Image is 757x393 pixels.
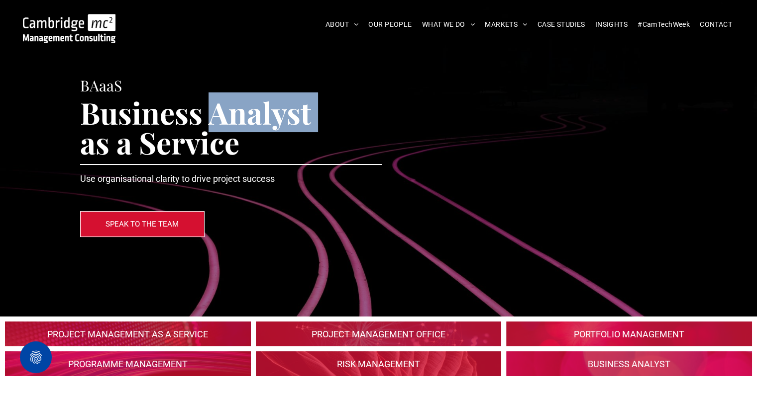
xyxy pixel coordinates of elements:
span: Business Analyst as a Service [80,92,311,162]
a: WHAT WE DO [417,17,480,32]
a: Your Business Transformed | Cambridge Management Consulting [23,15,115,26]
a: ABOUT [321,17,364,32]
a: #CamTechWeek [633,17,695,32]
a: MARKETS [480,17,532,32]
span: SPEAK TO THE TEAM [106,212,179,236]
img: Cambridge MC Logo [23,14,115,43]
a: Risk Management As a Service | Outsource Your Risk Management [256,351,502,376]
a: Programme Management As a Service | Align Your Goals & Projects [5,351,251,376]
a: CASE STUDIES [533,17,590,32]
a: INSIGHTS [590,17,633,32]
a: Business Analyst As a Service | Cambridge Management Consulting [506,351,752,376]
a: Telecoms | Portfolio Management As a Service | Select, Monitor [506,321,752,346]
a: CONTACT [695,17,737,32]
a: Telecoms | Project Management Office As a Service | Why You Need a PMO [256,321,502,346]
span: BAaaS [80,76,122,95]
span: Use organisational clarity to drive project success [80,173,275,184]
a: OUR PEOPLE [363,17,417,32]
a: Project Management As a Service | PMaaS is a Cost-Effective Solution [5,321,251,346]
a: SPEAK TO THE TEAM [80,211,205,237]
